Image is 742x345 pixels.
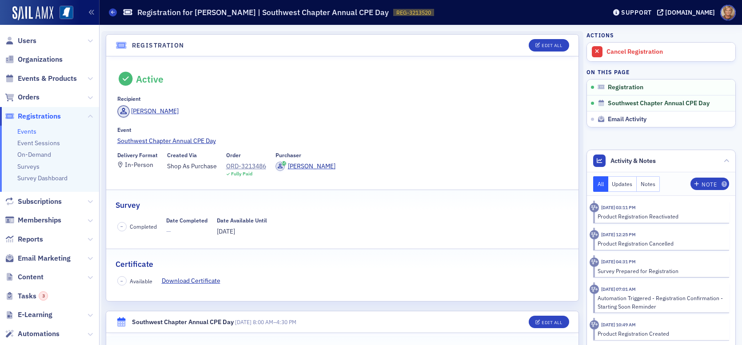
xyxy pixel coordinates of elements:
[5,92,40,102] a: Orders
[117,152,158,159] div: Delivery Format
[132,41,184,50] h4: Registration
[116,258,153,270] h2: Certificate
[590,320,599,329] div: Activity
[120,223,123,230] span: –
[529,316,569,328] button: Edit All
[598,212,723,220] div: Product Registration Reactivated
[601,258,636,265] time: 7/15/2025 04:31 PM
[235,318,296,325] span: –
[590,230,599,239] div: Activity
[275,162,335,171] a: [PERSON_NAME]
[590,258,599,267] div: Activity
[18,111,61,121] span: Registrations
[542,43,562,48] div: Edit All
[120,278,123,284] span: –
[590,285,599,294] div: Activity
[5,254,71,263] a: Email Marketing
[601,286,636,292] time: 7/15/2025 07:01 AM
[610,156,656,166] span: Activity & Notes
[598,267,723,275] div: Survey Prepared for Registration
[125,163,153,167] div: In-Person
[665,8,715,16] div: [DOMAIN_NAME]
[18,215,61,225] span: Memberships
[5,197,62,206] a: Subscriptions
[608,83,643,91] span: Registration
[18,329,60,339] span: Automations
[235,318,251,325] span: [DATE]
[275,152,301,159] div: Purchaser
[606,48,731,56] div: Cancel Registration
[18,36,36,46] span: Users
[17,174,68,182] a: Survey Dashboard
[131,107,179,116] div: [PERSON_NAME]
[18,234,43,244] span: Reports
[167,152,197,159] div: Created Via
[18,197,62,206] span: Subscriptions
[601,321,636,328] time: 7/14/2025 10:49 AM
[598,239,723,247] div: Product Registration Cancelled
[586,68,736,76] h4: On this page
[288,162,335,171] div: [PERSON_NAME]
[5,310,52,320] a: E-Learning
[608,176,637,192] button: Updates
[18,74,77,83] span: Events & Products
[166,217,207,224] div: Date Completed
[5,74,77,83] a: Events & Products
[5,215,61,225] a: Memberships
[117,105,179,118] a: [PERSON_NAME]
[137,7,389,18] h1: Registration for [PERSON_NAME] | Southwest Chapter Annual CPE Day
[276,318,296,325] time: 4:30 PM
[18,272,44,282] span: Content
[117,127,132,133] div: Event
[18,254,71,263] span: Email Marketing
[702,182,717,187] div: Note
[17,139,60,147] a: Event Sessions
[529,39,569,52] button: Edit All
[593,176,608,192] button: All
[226,162,266,171] a: ORD-3213486
[18,310,52,320] span: E-Learning
[217,227,235,235] span: [DATE]
[136,73,164,85] div: Active
[130,277,152,285] span: Available
[17,127,36,135] a: Events
[598,329,723,337] div: Product Registration Created
[586,31,614,39] h4: Actions
[720,5,736,20] span: Profile
[130,222,157,230] span: Completed
[690,178,729,190] button: Note
[17,151,51,159] a: On-Demand
[601,204,636,210] time: 8/27/2025 03:11 PM
[17,163,40,171] a: Surveys
[598,294,723,310] div: Automation Triggered - Registration Confirmation - Starting Soon Reminder
[637,176,660,192] button: Notes
[253,318,273,325] time: 8:00 AM
[132,317,234,327] div: Southwest Chapter Annual CPE Day
[5,329,60,339] a: Automations
[18,92,40,102] span: Orders
[217,217,267,224] div: Date Available Until
[167,162,217,171] span: Shop As Purchase
[39,291,48,301] div: 3
[18,291,48,301] span: Tasks
[162,276,227,286] a: Download Certificate
[5,55,63,64] a: Organizations
[5,111,61,121] a: Registrations
[608,115,646,123] span: Email Activity
[608,99,710,107] span: Southwest Chapter Annual CPE Day
[5,291,48,301] a: Tasks3
[116,199,140,211] h2: Survey
[12,6,53,20] a: SailAMX
[601,231,636,238] time: 7/16/2025 12:25 PM
[590,203,599,212] div: Activity
[657,9,718,16] button: [DOMAIN_NAME]
[60,6,73,20] img: SailAMX
[166,227,207,236] span: —
[5,234,43,244] a: Reports
[621,8,652,16] div: Support
[231,171,252,177] div: Fully Paid
[587,43,735,61] a: Cancel Registration
[396,9,431,16] span: REG-3213520
[117,95,141,102] div: Recipient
